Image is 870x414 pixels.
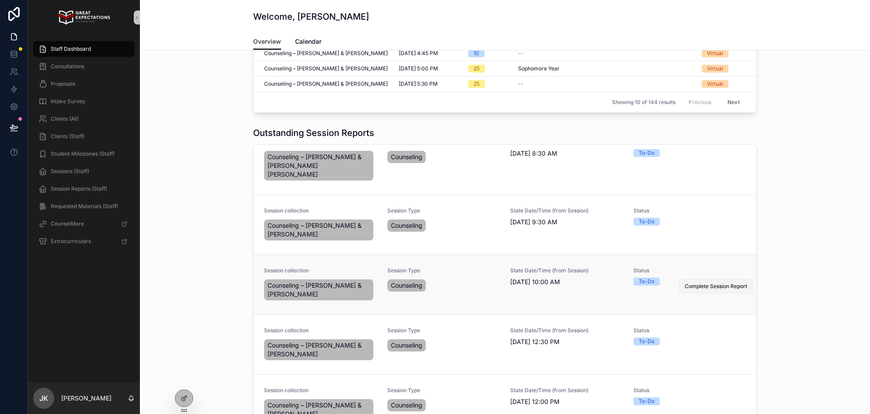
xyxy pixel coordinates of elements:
[253,10,369,23] h1: Welcome, [PERSON_NAME]
[33,216,135,232] a: CounselMore
[679,279,753,293] button: Complete Session Report
[33,111,135,127] a: Clients (All)
[473,49,479,57] div: 10
[639,397,654,405] div: To-Do
[39,393,48,404] span: JK
[391,221,422,230] span: Counseling
[61,394,111,403] p: [PERSON_NAME]
[33,94,135,109] a: Intake Survey
[510,397,623,406] span: [DATE] 12:00 PM
[58,10,110,24] img: App logo
[51,98,85,105] span: Intake Survey
[268,281,370,299] span: Counseling – [PERSON_NAME] & [PERSON_NAME]
[633,267,746,274] span: Status
[639,218,654,226] div: To-Do
[264,327,377,334] span: Session collection
[387,327,500,334] span: Session Type
[510,387,623,394] span: State Date/Time (from Session)
[268,221,370,239] span: Counseling – [PERSON_NAME] & [PERSON_NAME]
[33,181,135,197] a: Session Reports (Staff)
[268,341,370,358] span: Counseling – [PERSON_NAME] & [PERSON_NAME]
[707,65,723,73] div: Virtual
[295,34,321,51] a: Calendar
[51,238,91,245] span: Extracurriculars
[391,341,422,350] span: Counseling
[51,150,115,157] span: Student Milestones (Staff)
[639,278,654,285] div: To-Do
[387,387,500,394] span: Session Type
[33,146,135,162] a: Student Milestones (Staff)
[391,153,422,161] span: Counseling
[51,115,79,122] span: Clients (All)
[518,50,523,57] span: --
[721,95,746,109] button: Next
[473,80,480,88] div: 25
[639,337,654,345] div: To-Do
[633,207,746,214] span: Status
[51,203,118,210] span: Requested Materials (Staff)
[268,153,370,179] span: Counseling – [PERSON_NAME] & [PERSON_NAME] [PERSON_NAME]
[51,80,75,87] span: Proposals
[518,65,560,72] span: Sophomore Year
[33,76,135,92] a: Proposals
[264,207,377,214] span: Session collection
[387,267,500,274] span: Session Type
[510,267,623,274] span: State Date/Time (from Session)
[264,50,388,57] span: Counseling – [PERSON_NAME] & [PERSON_NAME]
[510,278,623,286] span: [DATE] 10:00 AM
[633,387,746,394] span: Status
[33,41,135,57] a: Staff Dashboard
[510,337,623,346] span: [DATE] 12:30 PM
[51,45,91,52] span: Staff Dashboard
[33,233,135,249] a: Extracurriculars
[518,80,523,87] span: --
[264,267,377,274] span: Session collection
[51,168,89,175] span: Sessions (Staff)
[639,149,654,157] div: To-Do
[51,220,84,227] span: CounselMore
[253,127,374,139] h1: Outstanding Session Reports
[264,65,388,72] span: Counseling – [PERSON_NAME] & [PERSON_NAME]
[253,34,281,50] a: Overview
[33,59,135,74] a: Consultations
[633,327,746,334] span: Status
[264,387,377,394] span: Session collection
[51,133,84,140] span: Clients (Staff)
[473,65,480,73] div: 25
[51,63,84,70] span: Consultations
[510,149,623,158] span: [DATE] 8:30 AM
[51,185,107,192] span: Session Reports (Staff)
[510,218,623,226] span: [DATE] 9:30 AM
[685,283,747,290] span: Complete Session Report
[253,37,281,46] span: Overview
[295,37,321,46] span: Calendar
[391,401,422,410] span: Counseling
[399,65,438,72] span: [DATE] 5:00 PM
[28,35,140,261] div: scrollable content
[33,129,135,144] a: Clients (Staff)
[387,207,500,214] span: Session Type
[33,198,135,214] a: Requested Materials (Staff)
[612,99,675,106] span: Showing 10 of 144 results
[399,80,438,87] span: [DATE] 5:30 PM
[510,207,623,214] span: State Date/Time (from Session)
[510,327,623,334] span: State Date/Time (from Session)
[707,80,723,88] div: Virtual
[264,80,388,87] span: Counseling – [PERSON_NAME] & [PERSON_NAME]
[399,50,438,57] span: [DATE] 4:45 PM
[33,164,135,179] a: Sessions (Staff)
[391,281,422,290] span: Counseling
[707,49,723,57] div: Virtual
